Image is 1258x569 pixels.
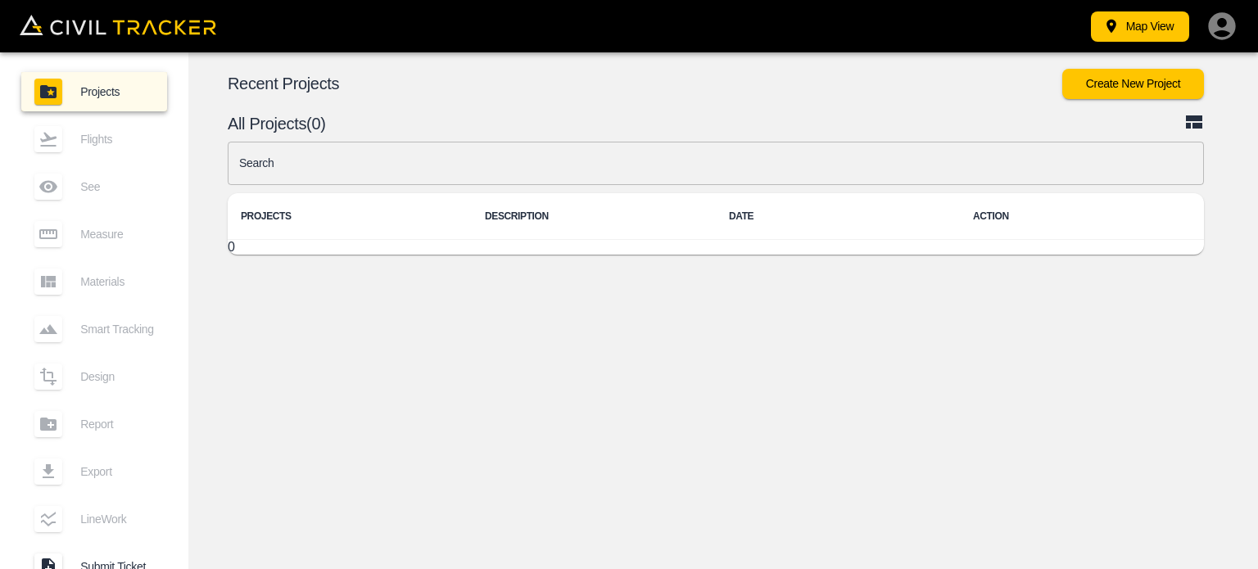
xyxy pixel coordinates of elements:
[228,77,1062,90] p: Recent Projects
[228,117,1184,130] p: All Projects(0)
[472,193,716,240] th: DESCRIPTION
[1091,11,1189,42] button: Map View
[20,15,216,35] img: Civil Tracker
[228,193,1204,255] table: project-list-table
[228,240,1204,255] tbody: 0
[716,193,960,240] th: DATE
[1062,69,1204,99] button: Create New Project
[228,193,472,240] th: PROJECTS
[80,85,154,98] span: Projects
[960,193,1204,240] th: ACTION
[21,72,167,111] a: Projects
